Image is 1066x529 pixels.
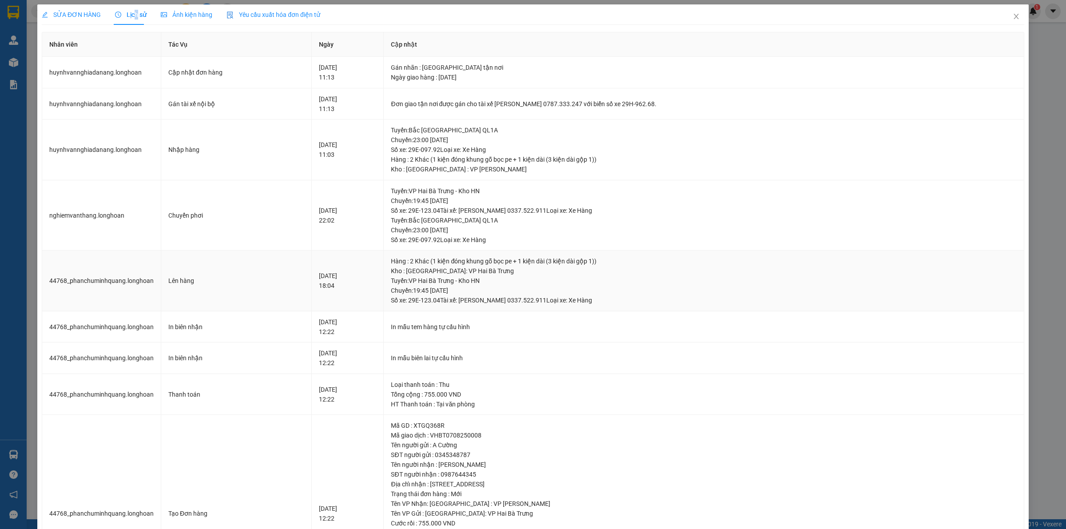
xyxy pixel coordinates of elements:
[391,509,1017,518] div: Tên VP Gửi : [GEOGRAPHIC_DATA]: VP Hai Bà Trưng
[391,125,1017,155] div: Tuyến : Bắc [GEOGRAPHIC_DATA] QL1A Chuyến: 23:00 [DATE] Số xe: 29E-097.92 Loại xe: Xe Hàng
[391,353,1017,363] div: In mẫu biên lai tự cấu hình
[42,88,161,120] td: huynhvannghiadanang.longhoan
[168,68,304,77] div: Cập nhật đơn hàng
[168,353,304,363] div: In biên nhận
[161,32,312,57] th: Tác Vụ
[391,256,1017,266] div: Hàng : 2 Khác (1 kiện đóng khung gỗ bọc pe + 1 kiện dài (3 kiện dài gộp 1))
[168,145,304,155] div: Nhập hàng
[168,99,304,109] div: Gán tài xế nội bộ
[59,4,176,16] strong: PHIẾU DÁN LÊN HÀNG
[227,12,234,19] img: icon
[391,276,1017,305] div: Tuyến : VP Hai Bà Trưng - Kho HN Chuyến: 19:45 [DATE] Số xe: 29E-123.04 Tài xế: [PERSON_NAME] 033...
[161,12,167,18] span: picture
[161,11,212,18] span: Ảnh kiện hàng
[391,99,1017,109] div: Đơn giao tận nơi được gán cho tài xế [PERSON_NAME] 0787.333.247 với biển số xe 29H-962.68.
[391,266,1017,276] div: Kho : [GEOGRAPHIC_DATA]: VP Hai Bà Trưng
[391,469,1017,479] div: SĐT người nhận : 0987644345
[319,206,376,225] div: [DATE] 22:02
[391,440,1017,450] div: Tên người gửi : A Cường
[42,180,161,251] td: nghiemvanthang.longhoan
[42,11,101,18] span: SỬA ĐƠN HÀNG
[319,504,376,523] div: [DATE] 12:22
[391,215,1017,245] div: Tuyến : Bắc [GEOGRAPHIC_DATA] QL1A Chuyến: 23:00 [DATE] Số xe: 29E-097.92 Loại xe: Xe Hàng
[391,390,1017,399] div: Tổng cộng : 755.000 VND
[168,390,304,399] div: Thanh toán
[4,61,56,69] span: 13:26:13 [DATE]
[1004,4,1029,29] button: Close
[391,322,1017,332] div: In mẫu tem hàng tự cấu hình
[391,72,1017,82] div: Ngày giao hàng : [DATE]
[391,499,1017,509] div: Tên VP Nhận: [GEOGRAPHIC_DATA] : VP [PERSON_NAME]
[391,380,1017,390] div: Loại thanh toán : Thu
[391,518,1017,528] div: Cước rồi : 755.000 VND
[168,276,304,286] div: Lên hàng
[115,11,147,18] span: Lịch sử
[42,57,161,88] td: huynhvannghiadanang.longhoan
[227,11,320,18] span: Yêu cầu xuất hóa đơn điện tử
[115,12,121,18] span: clock-circle
[391,421,1017,430] div: Mã GD : XTGQ368R
[42,251,161,311] td: 44768_phanchuminhquang.longhoan
[391,155,1017,164] div: Hàng : 2 Khác (1 kiện đóng khung gỗ bọc pe + 1 kiện dài (3 kiện dài gộp 1))
[391,430,1017,440] div: Mã giao dịch : VHBT0708250008
[42,311,161,343] td: 44768_phanchuminhquang.longhoan
[319,94,376,114] div: [DATE] 11:13
[168,211,304,220] div: Chuyển phơi
[391,489,1017,499] div: Trạng thái đơn hàng : Mới
[24,19,47,27] strong: CSKH:
[391,450,1017,460] div: SĐT người gửi : 0345348787
[319,63,376,82] div: [DATE] 11:13
[42,119,161,180] td: huynhvannghiadanang.longhoan
[77,19,163,35] span: CÔNG TY TNHH CHUYỂN PHÁT NHANH BẢO AN
[391,186,1017,215] div: Tuyến : VP Hai Bà Trưng - Kho HN Chuyến: 19:45 [DATE] Số xe: 29E-123.04 Tài xế: [PERSON_NAME] 033...
[42,12,48,18] span: edit
[42,374,161,415] td: 44768_phanchuminhquang.longhoan
[319,271,376,290] div: [DATE] 18:04
[168,509,304,518] div: Tạo Đơn hàng
[319,317,376,337] div: [DATE] 12:22
[42,342,161,374] td: 44768_phanchuminhquang.longhoan
[384,32,1024,57] th: Cập nhật
[319,140,376,159] div: [DATE] 11:03
[312,32,384,57] th: Ngày
[391,399,1017,409] div: HT Thanh toán : Tại văn phòng
[391,63,1017,72] div: Gán nhãn : [GEOGRAPHIC_DATA] tận nơi
[4,48,136,60] span: Mã đơn: VHBT1208250021
[319,348,376,368] div: [DATE] 12:22
[42,32,161,57] th: Nhân viên
[4,19,68,35] span: [PHONE_NUMBER]
[391,479,1017,489] div: Địa chỉ nhận : [STREET_ADDRESS]
[391,460,1017,469] div: Tên người nhận : [PERSON_NAME]
[168,322,304,332] div: In biên nhận
[391,164,1017,174] div: Kho : [GEOGRAPHIC_DATA] : VP [PERSON_NAME]
[1013,13,1020,20] span: close
[319,385,376,404] div: [DATE] 12:22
